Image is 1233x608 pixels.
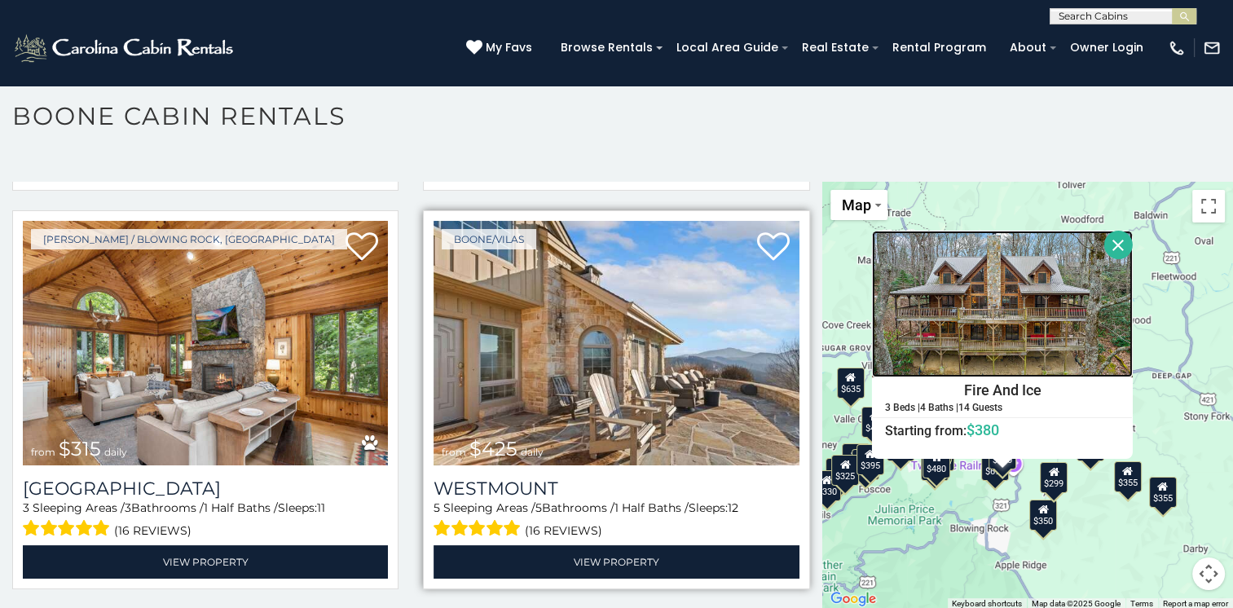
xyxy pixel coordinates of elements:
div: $635 [837,368,865,399]
a: Fire And Ice 3 Beds | 4 Baths | 14 Guests Starting from:$380 [872,377,1133,438]
a: Westmount from $425 daily [434,221,799,465]
button: Change map style [830,190,887,220]
span: from [442,446,466,458]
div: Sleeping Areas / Bathrooms / Sleeps: [434,500,799,541]
h5: 4 Baths | [920,402,958,412]
span: Map [842,196,871,214]
a: Westmount [434,478,799,500]
h3: Chimney Island [23,478,388,500]
span: (16 reviews) [114,520,192,541]
img: Westmount [434,221,799,465]
div: $330 [812,470,840,501]
img: Fire And Ice [872,231,1133,377]
button: Toggle fullscreen view [1192,190,1225,222]
img: phone-regular-white.png [1168,39,1186,57]
div: Sleeping Areas / Bathrooms / Sleeps: [23,500,388,541]
a: Add to favorites [346,231,378,265]
div: $315 [921,450,949,481]
span: 3 [23,500,29,515]
div: $225 [887,430,914,460]
div: $480 [923,447,950,478]
span: (16 reviews) [525,520,602,541]
a: Report a map error [1163,599,1228,608]
a: About [1002,35,1055,60]
a: Real Estate [794,35,877,60]
div: $380 [989,438,1016,469]
div: $930 [1077,430,1104,461]
span: $315 [59,437,101,460]
h4: Fire And Ice [873,377,1132,402]
a: My Favs [466,39,536,57]
button: Map camera controls [1192,557,1225,590]
a: [PERSON_NAME] / Blowing Rock, [GEOGRAPHIC_DATA] [31,229,347,249]
div: $355 [1113,461,1141,492]
img: mail-regular-white.png [1203,39,1221,57]
a: Add to favorites [757,231,790,265]
span: daily [104,446,127,458]
div: $410 [861,407,888,438]
div: $350 [1029,499,1057,530]
div: $299 [1040,462,1068,493]
div: $355 [1148,476,1176,507]
span: daily [521,446,544,458]
span: 5 [434,500,440,515]
a: View Property [23,545,388,579]
button: Close [1104,231,1133,259]
img: Chimney Island [23,221,388,465]
a: Chimney Island from $315 daily [23,221,388,465]
h5: 14 Guests [958,402,1002,412]
a: Owner Login [1062,35,1152,60]
span: 12 [728,500,738,515]
div: $695 [981,450,1009,481]
span: 1 Half Baths / [204,500,278,515]
span: 3 [125,500,131,515]
span: from [31,446,55,458]
div: $395 [856,443,884,474]
span: 1 Half Baths / [614,500,689,515]
a: View Property [434,545,799,579]
a: [GEOGRAPHIC_DATA] [23,478,388,500]
span: $425 [469,437,517,460]
a: Local Area Guide [668,35,786,60]
span: 11 [317,500,325,515]
img: White-1-2.png [12,32,238,64]
h6: Starting from: [873,421,1132,438]
span: $380 [967,421,999,438]
div: $400 [842,443,870,474]
span: My Favs [486,39,532,56]
span: 5 [535,500,542,515]
a: Rental Program [884,35,994,60]
h5: 3 Beds | [885,402,920,412]
div: $485 [852,448,879,479]
div: $325 [831,455,859,486]
span: Map data ©2025 Google [1032,599,1121,608]
a: Browse Rentals [553,35,661,60]
a: Terms (opens in new tab) [1130,599,1153,608]
a: Boone/Vilas [442,229,536,249]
